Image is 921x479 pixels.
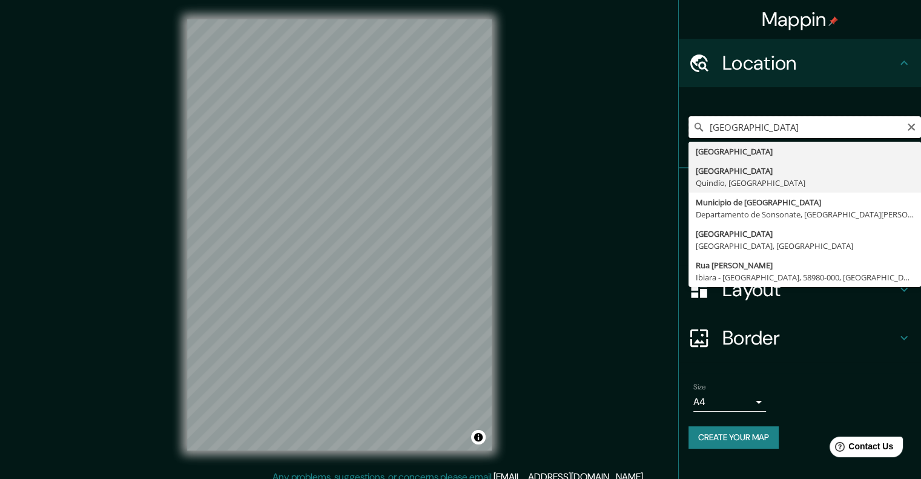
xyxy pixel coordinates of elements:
[722,326,897,350] h4: Border
[722,51,897,75] h4: Location
[679,265,921,314] div: Layout
[722,277,897,302] h4: Layout
[696,177,914,189] div: Quindío, [GEOGRAPHIC_DATA]
[696,196,914,208] div: Municipio de [GEOGRAPHIC_DATA]
[696,208,914,220] div: Departamento de Sonsonate, [GEOGRAPHIC_DATA][PERSON_NAME]
[688,426,779,449] button: Create your map
[679,39,921,87] div: Location
[696,145,914,157] div: [GEOGRAPHIC_DATA]
[679,314,921,362] div: Border
[906,121,916,132] button: Clear
[679,168,921,217] div: Pins
[693,392,766,412] div: A4
[696,259,914,271] div: Rua [PERSON_NAME]
[679,217,921,265] div: Style
[693,382,706,392] label: Size
[813,432,908,466] iframe: Help widget launcher
[696,228,914,240] div: [GEOGRAPHIC_DATA]
[696,165,914,177] div: [GEOGRAPHIC_DATA]
[762,7,839,31] h4: Mappin
[828,16,838,26] img: pin-icon.png
[696,240,914,252] div: [GEOGRAPHIC_DATA], [GEOGRAPHIC_DATA]
[688,116,921,138] input: Pick your city or area
[696,271,914,283] div: Ibiara - [GEOGRAPHIC_DATA], 58980-000, [GEOGRAPHIC_DATA]
[187,19,492,451] canvas: Map
[471,430,486,444] button: Toggle attribution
